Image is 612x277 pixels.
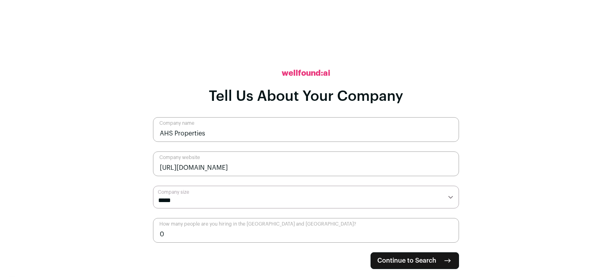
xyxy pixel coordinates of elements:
input: Company website [153,151,459,176]
span: Continue to Search [377,256,436,265]
button: Continue to Search [371,252,459,269]
input: Company name [153,117,459,142]
input: How many people are you hiring in the US and Canada? [153,218,459,243]
h2: wellfound:ai [282,68,330,79]
h1: Tell Us About Your Company [209,88,403,104]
